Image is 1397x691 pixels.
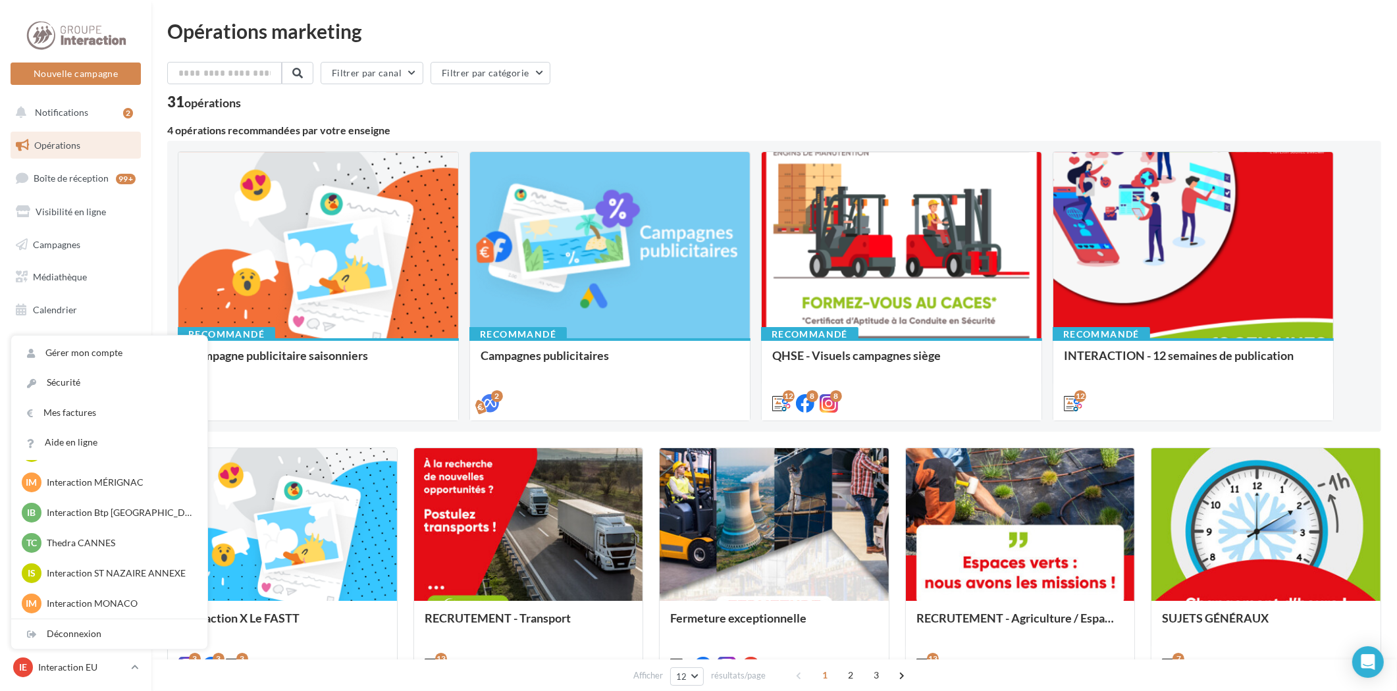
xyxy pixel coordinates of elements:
[26,597,38,610] span: IM
[8,198,144,226] a: Visibilité en ligne
[830,390,842,402] div: 8
[34,140,80,151] span: Opérations
[1053,327,1150,342] div: Recommandé
[1173,653,1184,665] div: 7
[47,597,192,610] p: Interaction MONACO
[11,428,207,457] a: Aide en ligne
[633,669,663,682] span: Afficher
[35,107,88,118] span: Notifications
[116,174,136,184] div: 99+
[761,327,858,342] div: Recommandé
[236,653,248,665] div: 3
[676,671,687,682] span: 12
[189,653,201,665] div: 3
[178,611,386,638] div: Interaction X Le FASTT
[11,63,141,85] button: Nouvelle campagne
[840,665,861,686] span: 2
[8,263,144,291] a: Médiathèque
[711,669,766,682] span: résultats/page
[916,611,1124,638] div: RECRUTEMENT - Agriculture / Espaces verts
[213,653,224,665] div: 3
[425,611,633,638] div: RECRUTEMENT - Transport
[11,619,207,649] div: Déconnexion
[38,661,126,674] p: Interaction EU
[469,327,567,342] div: Recommandé
[11,398,207,428] a: Mes factures
[435,653,447,665] div: 13
[772,349,1031,375] div: QHSE - Visuels campagnes siège
[47,567,192,580] p: Interaction ST NAZAIRE ANNEXE
[431,62,550,84] button: Filtrer par catégorie
[321,62,423,84] button: Filtrer par canal
[927,653,939,665] div: 13
[178,327,275,342] div: Recommandé
[481,349,739,375] div: Campagnes publicitaires
[814,665,835,686] span: 1
[11,655,141,680] a: IE Interaction EU
[8,164,144,192] a: Boîte de réception99+
[26,536,37,550] span: TC
[123,108,133,118] div: 2
[8,231,144,259] a: Campagnes
[8,99,138,126] button: Notifications 2
[184,97,241,109] div: opérations
[167,95,241,109] div: 31
[670,667,704,686] button: 12
[167,125,1381,136] div: 4 opérations recommandées par votre enseigne
[866,665,887,686] span: 3
[11,338,207,368] a: Gérer mon compte
[33,304,77,315] span: Calendrier
[783,390,795,402] div: 12
[47,536,192,550] p: Thedra CANNES
[19,661,27,674] span: IE
[1074,390,1086,402] div: 12
[26,476,38,489] span: IM
[8,132,144,159] a: Opérations
[670,611,878,638] div: Fermeture exceptionnelle
[47,506,192,519] p: Interaction Btp [GEOGRAPHIC_DATA]
[491,390,503,402] div: 2
[806,390,818,402] div: 8
[11,368,207,397] a: Sécurité
[36,206,106,217] span: Visibilité en ligne
[8,296,144,324] a: Calendrier
[1162,611,1370,638] div: SUJETS GÉNÉRAUX
[28,567,36,580] span: IS
[167,21,1381,41] div: Opérations marketing
[34,172,109,184] span: Boîte de réception
[189,349,448,375] div: Campagne publicitaire saisonniers
[28,506,36,519] span: IB
[33,271,87,282] span: Médiathèque
[1064,349,1323,375] div: INTERACTION - 12 semaines de publication
[47,476,192,489] p: Interaction MÉRIGNAC
[33,238,80,249] span: Campagnes
[1352,646,1384,678] div: Open Intercom Messenger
